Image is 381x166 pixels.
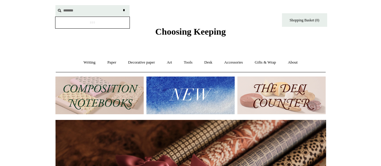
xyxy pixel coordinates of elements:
a: Accessories [219,55,248,70]
a: About [282,55,303,70]
a: Paper [102,55,122,70]
span: Choosing Keeping [155,27,226,36]
a: Gifts & Wrap [249,55,281,70]
a: Writing [78,55,101,70]
a: Tools [178,55,198,70]
a: Desk [199,55,218,70]
a: Shopping Basket (0) [282,13,327,27]
img: The Deli Counter [237,77,326,114]
a: Choosing Keeping [155,31,226,36]
a: Art [161,55,177,70]
a: Decorative paper [123,55,160,70]
img: New.jpg__PID:f73bdf93-380a-4a35-bcfe-7823039498e1 [146,77,235,114]
img: 202302 Composition ledgers.jpg__PID:69722ee6-fa44-49dd-a067-31375e5d54ec [55,77,144,114]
